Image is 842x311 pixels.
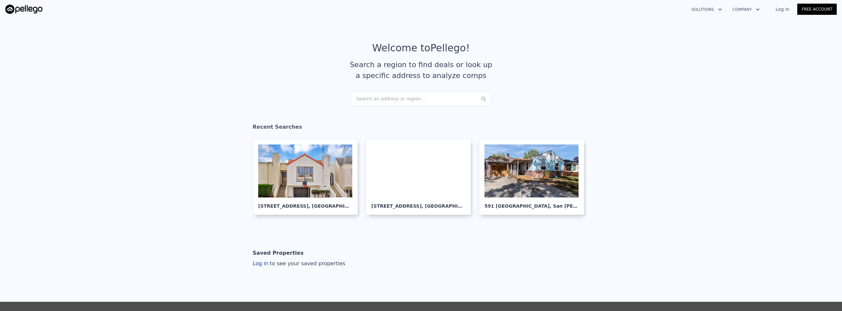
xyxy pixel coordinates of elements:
div: Log in [253,260,345,268]
a: Free Account [797,4,837,15]
div: Search a region to find deals or look up a specific address to analyze comps [347,59,495,81]
div: Saved Properties [253,246,304,260]
a: [STREET_ADDRESS], [GEOGRAPHIC_DATA] [366,139,476,215]
div: Recent Searches [253,118,589,139]
div: 591 [GEOGRAPHIC_DATA] , San [PERSON_NAME] [484,197,579,209]
a: Log In [768,6,797,13]
div: [STREET_ADDRESS] , [GEOGRAPHIC_DATA] [258,197,352,209]
button: Solutions [686,4,727,15]
div: Welcome to Pellego ! [372,42,470,54]
a: [STREET_ADDRESS], [GEOGRAPHIC_DATA] [253,139,363,215]
img: Pellego [5,5,42,14]
span: to see your saved properties [268,260,345,267]
button: Company [727,4,765,15]
div: Search an address or region... [351,91,491,106]
a: 591 [GEOGRAPHIC_DATA], San [PERSON_NAME] [479,139,589,215]
div: [STREET_ADDRESS] , [GEOGRAPHIC_DATA] [371,197,465,209]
